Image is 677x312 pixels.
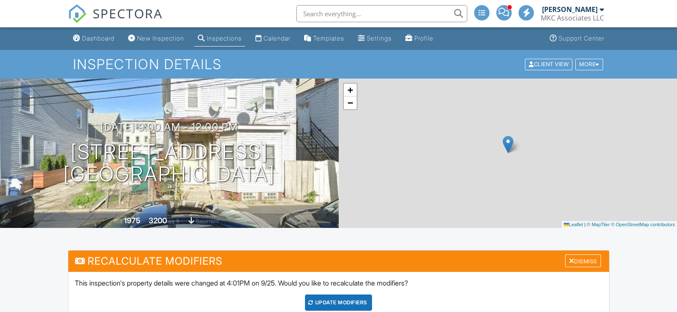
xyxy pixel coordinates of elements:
[367,35,392,42] div: Settings
[168,218,180,225] span: sq. ft.
[68,4,87,23] img: The Best Home Inspection Software - Spectora
[82,35,114,42] div: Dashboard
[565,254,601,268] div: Dismiss
[524,61,574,67] a: Client View
[207,35,242,42] div: Inspections
[575,58,603,70] div: More
[546,31,608,47] a: Support Center
[503,136,513,153] img: Marker
[124,216,141,225] div: 1975
[402,31,437,47] a: Profile
[125,31,188,47] a: New Inspection
[252,31,294,47] a: Calendar
[541,14,604,22] div: MKC Associates LLC
[347,85,353,95] span: +
[113,218,123,225] span: Built
[137,35,184,42] div: New Inspection
[194,31,245,47] a: Inspections
[564,222,583,227] a: Leaflet
[347,97,353,108] span: −
[525,58,572,70] div: Client View
[587,222,610,227] a: © MapTiler
[296,5,467,22] input: Search everything...
[559,35,604,42] div: Support Center
[344,84,357,96] a: Zoom in
[73,57,604,72] h1: Inspection Details
[414,35,434,42] div: Profile
[344,96,357,109] a: Zoom out
[305,295,372,311] div: UPDATE Modifiers
[149,216,167,225] div: 3200
[611,222,675,227] a: © OpenStreetMap contributors
[542,5,598,14] div: [PERSON_NAME]
[355,31,395,47] a: Settings
[68,12,163,29] a: SPECTORA
[264,35,290,42] div: Calendar
[68,251,609,271] h3: Recalculate Modifiers
[301,31,348,47] a: Templates
[70,31,118,47] a: Dashboard
[100,121,238,133] h3: [DATE] 9:00 am - 12:00 pm
[196,218,219,225] span: basement
[584,222,586,227] span: |
[313,35,344,42] div: Templates
[93,4,163,22] span: SPECTORA
[63,141,275,186] h1: [STREET_ADDRESS] [GEOGRAPHIC_DATA]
